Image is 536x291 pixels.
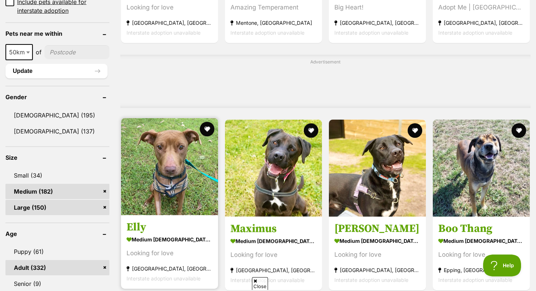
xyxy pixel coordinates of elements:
[230,18,316,28] strong: Mentone, [GEOGRAPHIC_DATA]
[127,18,213,28] strong: [GEOGRAPHIC_DATA], [GEOGRAPHIC_DATA]
[127,234,213,245] strong: medium [DEMOGRAPHIC_DATA] Dog
[483,255,521,276] iframe: Help Scout Beacon - Open
[121,118,218,215] img: Elly - American Staffordshire Terrier Dog
[127,248,213,258] div: Looking for love
[334,265,420,275] strong: [GEOGRAPHIC_DATA], [GEOGRAPHIC_DATA]
[252,277,268,290] span: Close
[44,45,109,59] input: postcode
[6,47,32,57] span: 50km
[5,124,109,139] a: [DEMOGRAPHIC_DATA] (137)
[433,216,530,290] a: Boo Thang medium [DEMOGRAPHIC_DATA] Dog Looking for love Epping, [GEOGRAPHIC_DATA] Interstate ado...
[230,236,316,246] strong: medium [DEMOGRAPHIC_DATA] Dog
[5,108,109,123] a: [DEMOGRAPHIC_DATA] (195)
[230,265,316,275] strong: [GEOGRAPHIC_DATA], [GEOGRAPHIC_DATA]
[334,18,420,28] strong: [GEOGRAPHIC_DATA], [GEOGRAPHIC_DATA]
[438,222,524,236] h3: Boo Thang
[5,30,109,37] header: Pets near me within
[5,260,109,275] a: Adult (332)
[121,215,218,289] a: Elly medium [DEMOGRAPHIC_DATA] Dog Looking for love [GEOGRAPHIC_DATA], [GEOGRAPHIC_DATA] Intersta...
[127,264,213,273] strong: [GEOGRAPHIC_DATA], [GEOGRAPHIC_DATA]
[127,220,213,234] h3: Elly
[5,64,108,78] button: Update
[225,216,322,290] a: Maximus medium [DEMOGRAPHIC_DATA] Dog Looking for love [GEOGRAPHIC_DATA], [GEOGRAPHIC_DATA] Inter...
[5,44,33,60] span: 50km
[5,168,109,183] a: Small (34)
[127,30,201,36] span: Interstate adoption unavailable
[408,123,422,138] button: favourite
[438,250,524,260] div: Looking for love
[200,122,214,136] button: favourite
[5,230,109,237] header: Age
[230,222,316,236] h3: Maximus
[334,222,420,236] h3: [PERSON_NAME]
[438,236,524,246] strong: medium [DEMOGRAPHIC_DATA] Dog
[334,236,420,246] strong: medium [DEMOGRAPHIC_DATA] Dog
[230,30,304,36] span: Interstate adoption unavailable
[230,250,316,260] div: Looking for love
[438,265,524,275] strong: Epping, [GEOGRAPHIC_DATA]
[438,30,512,36] span: Interstate adoption unavailable
[334,3,420,12] div: Big Heart!
[5,244,109,259] a: Puppy (61)
[5,94,109,100] header: Gender
[334,250,420,260] div: Looking for love
[438,18,524,28] strong: [GEOGRAPHIC_DATA], [GEOGRAPHIC_DATA]
[329,120,426,217] img: Billy - Labrador x Kelpie Dog
[438,277,512,283] span: Interstate adoption unavailable
[334,30,408,36] span: Interstate adoption unavailable
[433,120,530,217] img: Boo Thang - American Staffy x Sharpei Dog
[230,3,316,12] div: Amazing Temperament
[225,120,322,217] img: Maximus - Rottweiler Dog
[512,123,526,138] button: favourite
[127,3,213,12] div: Looking for love
[5,200,109,215] a: Large (150)
[120,55,531,108] div: Advertisement
[5,184,109,199] a: Medium (182)
[36,48,42,57] span: of
[304,123,318,138] button: favourite
[334,277,408,283] span: Interstate adoption unavailable
[438,3,524,12] div: Adopt Me | [GEOGRAPHIC_DATA]
[127,275,201,282] span: Interstate adoption unavailable
[230,277,304,283] span: Interstate adoption unavailable
[329,216,426,290] a: [PERSON_NAME] medium [DEMOGRAPHIC_DATA] Dog Looking for love [GEOGRAPHIC_DATA], [GEOGRAPHIC_DATA]...
[5,154,109,161] header: Size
